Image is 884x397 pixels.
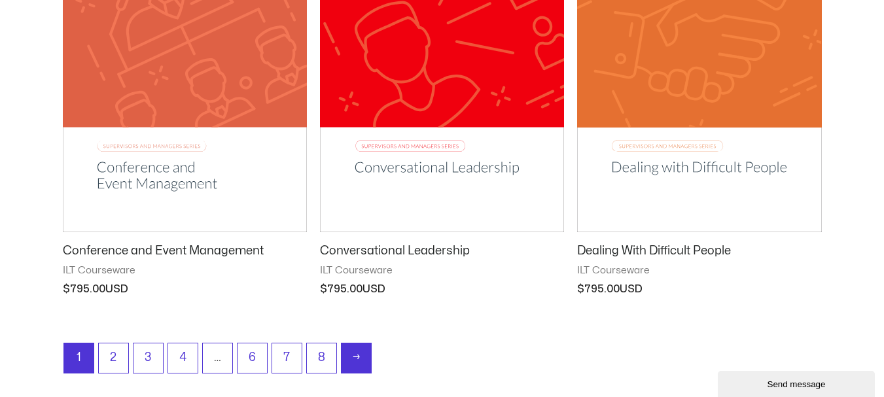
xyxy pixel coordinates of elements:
a: Conference and Event Management [63,243,307,264]
span: $ [320,284,327,294]
h2: Conference and Event Management [63,243,307,258]
bdi: 795.00 [577,284,620,294]
bdi: 795.00 [63,284,105,294]
a: Page 6 [238,343,267,373]
span: Page 1 [64,343,94,373]
span: $ [577,284,584,294]
a: Page 7 [272,343,302,373]
a: Conversational Leadership [320,243,564,264]
h2: Dealing With Difficult People [577,243,821,258]
a: Page 3 [133,343,163,373]
span: ILT Courseware [63,264,307,277]
nav: Product Pagination [63,343,822,380]
a: Page 4 [168,343,198,373]
a: Dealing With Difficult People [577,243,821,264]
a: → [342,343,371,373]
span: … [203,343,232,373]
h2: Conversational Leadership [320,243,564,258]
iframe: chat widget [718,368,877,397]
span: ILT Courseware [320,264,564,277]
a: Page 2 [99,343,128,373]
span: ILT Courseware [577,264,821,277]
a: Page 8 [307,343,336,373]
span: $ [63,284,70,294]
bdi: 795.00 [320,284,362,294]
